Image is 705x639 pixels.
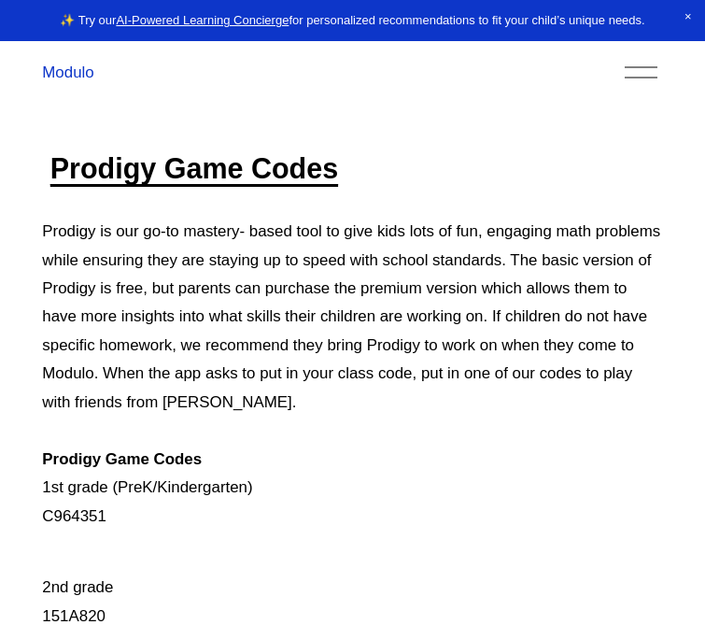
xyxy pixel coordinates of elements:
a: Modulo [42,64,93,81]
a: AI-Powered Learning Concierge [116,13,289,27]
strong: Prodigy Game Codes [42,450,202,468]
p: 2nd grade 151A820 [42,546,662,631]
p: Prodigy is our go-to mastery- based tool to give kids lots of fun, engaging math problems while e... [42,218,662,531]
a: Prodigy Game Codes [50,152,338,184]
